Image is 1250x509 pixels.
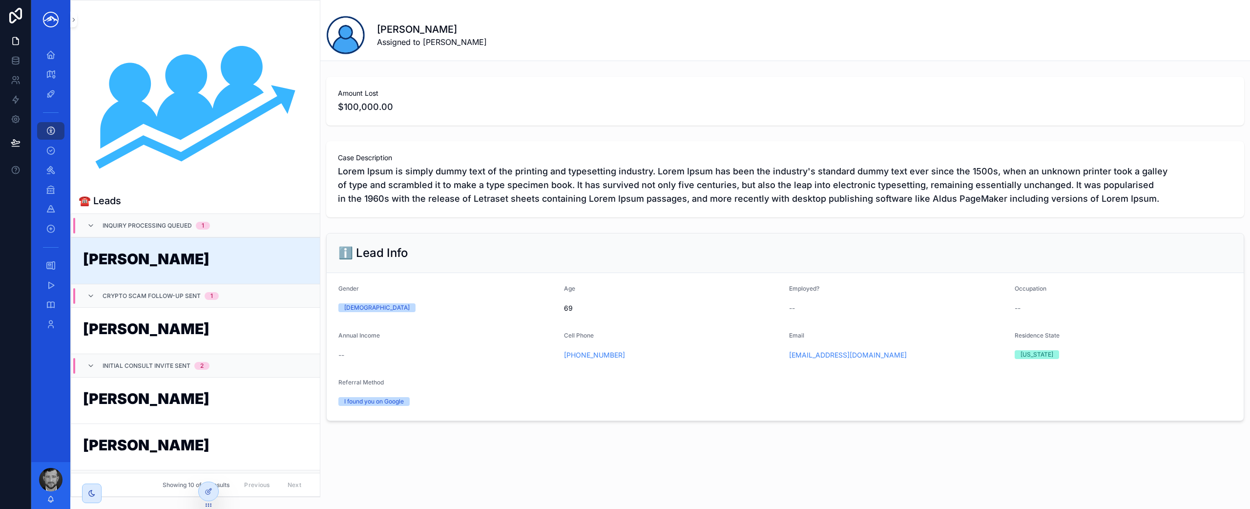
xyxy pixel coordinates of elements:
div: [DEMOGRAPHIC_DATA] [344,303,410,312]
span: Annual Income [338,332,380,339]
a: [EMAIL_ADDRESS][DOMAIN_NAME] [789,350,907,360]
h1: [PERSON_NAME] [83,321,308,340]
span: Inquiry Processing Queued [103,222,192,230]
span: Referral Method [338,379,384,386]
a: [PERSON_NAME] [71,237,320,284]
span: Cell Phone [564,332,594,339]
span: -- [338,350,344,360]
div: 1 [202,222,204,230]
span: Assigned to [PERSON_NAME] [377,36,487,48]
span: Employed? [789,285,819,292]
span: Age [564,285,575,292]
span: -- [789,303,795,313]
div: 2 [200,362,204,370]
h1: [PERSON_NAME] [83,438,308,456]
div: I found you on Google [344,397,404,406]
span: Residence State [1015,332,1060,339]
span: -- [1015,303,1021,313]
span: 69 [564,303,782,313]
a: [PERSON_NAME] [71,377,320,424]
span: $100,000.00 [338,100,1232,114]
span: Initial Consult Invite Sent [103,362,190,370]
a: [PERSON_NAME] [71,307,320,354]
span: Email [789,332,804,339]
div: 1 [210,292,213,300]
span: Showing 10 of 10 results [163,481,229,489]
span: Lorem Ipsum is simply dummy text of the printing and typesetting industry. Lorem Ipsum has been t... [338,165,1232,206]
h1: [PERSON_NAME] [377,22,487,36]
div: [US_STATE] [1021,350,1053,359]
span: Crypto scam follow-up sent [103,292,201,300]
span: Case Description [338,153,1232,163]
h1: ☎️ Leads [79,194,121,208]
h2: ℹ️ Lead Info [338,245,408,261]
div: scrollable content [31,39,70,346]
span: Occupation [1015,285,1046,292]
img: App logo [39,12,62,27]
h1: [PERSON_NAME] [83,252,308,270]
a: [PERSON_NAME] [71,424,320,470]
span: Gender [338,285,359,292]
a: [PHONE_NUMBER] [564,350,625,360]
span: Amount Lost [338,88,1232,98]
h1: [PERSON_NAME] [83,391,308,410]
